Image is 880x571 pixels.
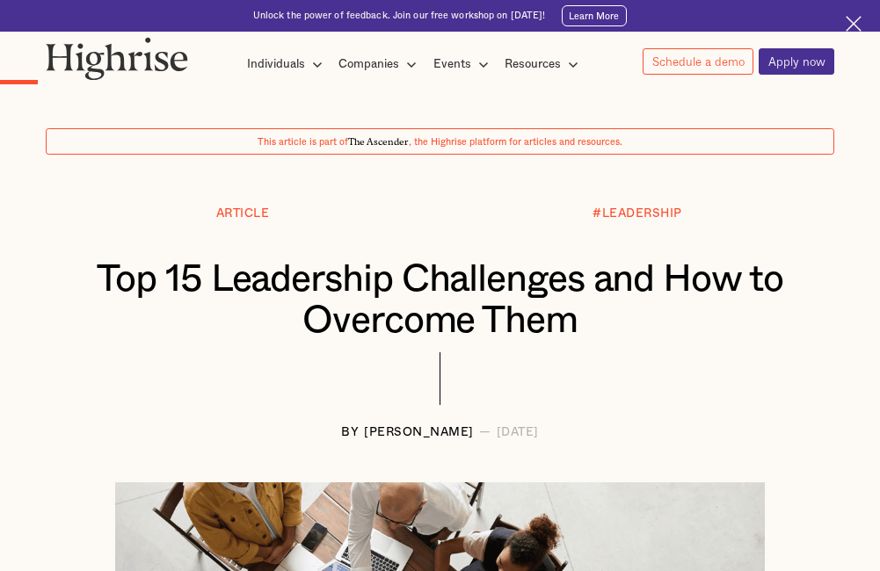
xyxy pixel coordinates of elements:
div: Unlock the power of feedback. Join our free workshop on [DATE]! [253,10,546,22]
div: Events [433,54,471,75]
div: Individuals [247,54,305,75]
div: Resources [505,54,584,75]
a: Learn More [562,5,628,26]
div: BY [341,426,359,439]
div: [PERSON_NAME] [364,426,474,439]
div: #LEADERSHIP [593,207,682,220]
div: Individuals [247,54,328,75]
div: Companies [338,54,422,75]
span: , the Highrise platform for articles and resources. [409,137,622,147]
h1: Top 15 Leadership Challenges and How to Overcome Them [79,258,800,342]
div: Companies [338,54,399,75]
img: Highrise logo [46,37,188,80]
a: Schedule a demo [643,48,753,75]
div: Resources [505,54,561,75]
img: Cross icon [846,16,862,32]
div: [DATE] [497,426,539,439]
span: The Ascender [348,134,409,146]
div: Events [433,54,494,75]
div: Article [216,207,270,220]
a: Apply now [759,48,834,75]
span: This article is part of [258,137,348,147]
div: — [479,426,491,439]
